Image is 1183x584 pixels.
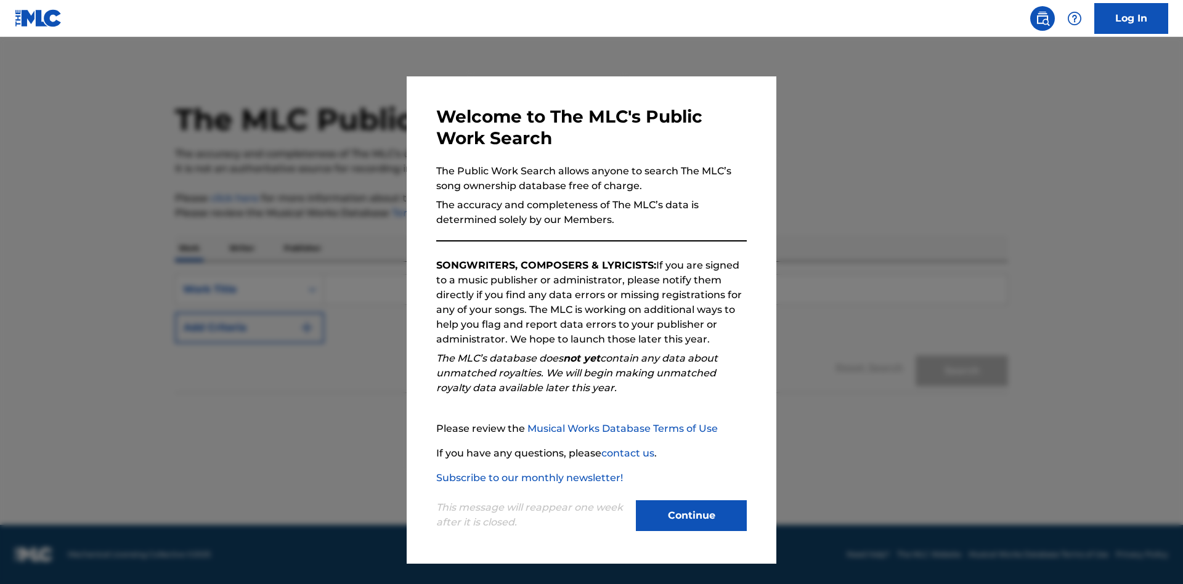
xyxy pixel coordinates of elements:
p: If you are signed to a music publisher or administrator, please notify them directly if you find ... [436,258,747,347]
a: Musical Works Database Terms of Use [527,423,718,434]
p: This message will reappear one week after it is closed. [436,500,628,530]
a: Log In [1094,3,1168,34]
p: The Public Work Search allows anyone to search The MLC’s song ownership database free of charge. [436,164,747,193]
button: Continue [636,500,747,531]
img: help [1067,11,1082,26]
p: The accuracy and completeness of The MLC’s data is determined solely by our Members. [436,198,747,227]
p: Please review the [436,421,747,436]
a: Subscribe to our monthly newsletter! [436,472,623,484]
em: The MLC’s database does contain any data about unmatched royalties. We will begin making unmatche... [436,352,718,394]
iframe: Chat Widget [1121,525,1183,584]
a: Public Search [1030,6,1055,31]
strong: not yet [563,352,600,364]
strong: SONGWRITERS, COMPOSERS & LYRICISTS: [436,259,656,271]
div: Help [1062,6,1087,31]
p: If you have any questions, please . [436,446,747,461]
img: search [1035,11,1050,26]
img: MLC Logo [15,9,62,27]
a: contact us [601,447,654,459]
h3: Welcome to The MLC's Public Work Search [436,106,747,149]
